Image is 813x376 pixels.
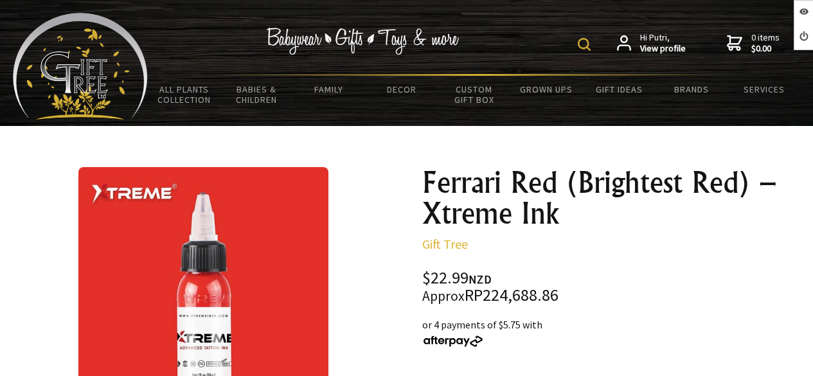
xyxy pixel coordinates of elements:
[617,32,686,55] a: Hi Putri,View profile
[438,76,510,113] a: Custom Gift Box
[422,167,798,229] h1: Ferrari Red (Brightest Red) – Xtreme Ink
[640,43,686,55] strong: View profile
[640,32,686,55] span: Hi Putri,
[148,76,220,113] a: All Plants Collection
[267,28,460,55] img: Babywear - Gifts - Toys & more
[751,43,780,55] strong: $0.00
[578,38,591,51] img: product search
[13,13,148,120] img: Babyware - Gifts - Toys and more...
[655,76,728,103] a: Brands
[727,32,780,55] a: 0 items$0.00
[422,336,484,347] img: Afterpay
[422,236,468,252] a: Gift Tree
[365,76,438,103] a: Decor
[583,76,656,103] a: Gift Ideas
[751,31,780,55] span: 0 items
[422,270,798,304] div: $22.99 RP224,688.86
[220,76,293,113] a: Babies & Children
[422,317,798,348] div: or 4 payments of $5.75 with
[293,76,366,103] a: Family
[469,272,492,287] span: NZD
[422,287,465,305] small: Approx
[728,76,800,103] a: Services
[510,76,583,103] a: Grown Ups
